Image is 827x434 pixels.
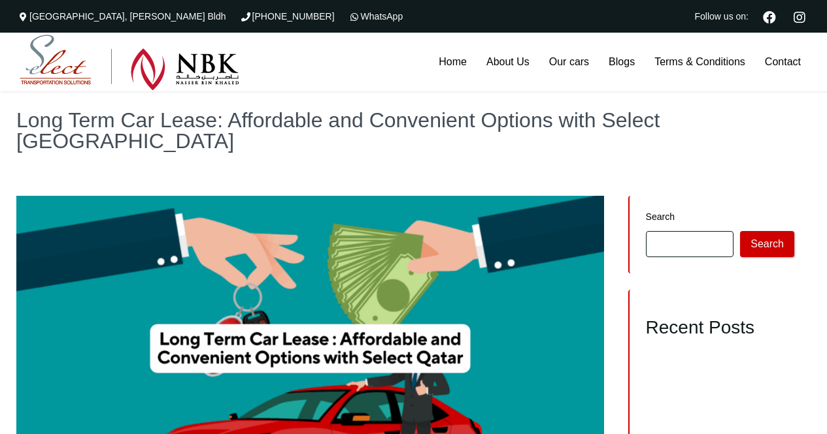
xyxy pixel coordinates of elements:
a: Instagram [788,9,811,23]
a: Home [429,33,477,91]
label: Search [646,212,794,221]
a: [PHONE_NUMBER] [239,11,335,22]
a: Unlock Stress-Free Travel with the #1 Car Rental Service in [GEOGRAPHIC_DATA] – Your Complete Sel... [646,393,787,431]
a: WhatsApp [348,11,403,22]
a: Facebook [758,9,781,23]
a: Our cars [539,33,599,91]
a: Terms & Conditions [645,33,755,91]
a: Contact [755,33,811,91]
a: About Us [477,33,539,91]
img: Select Rent a Car [20,35,239,91]
h2: Recent Posts [646,317,794,339]
a: Blogs [599,33,645,91]
button: Search [740,231,794,257]
h1: Long Term Car Lease: Affordable and Convenient Options with Select [GEOGRAPHIC_DATA] [16,110,811,151]
a: Conquer Every Journey with the Best SUV Rental in [GEOGRAPHIC_DATA] – Your Complete Select Rent a... [646,351,787,389]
